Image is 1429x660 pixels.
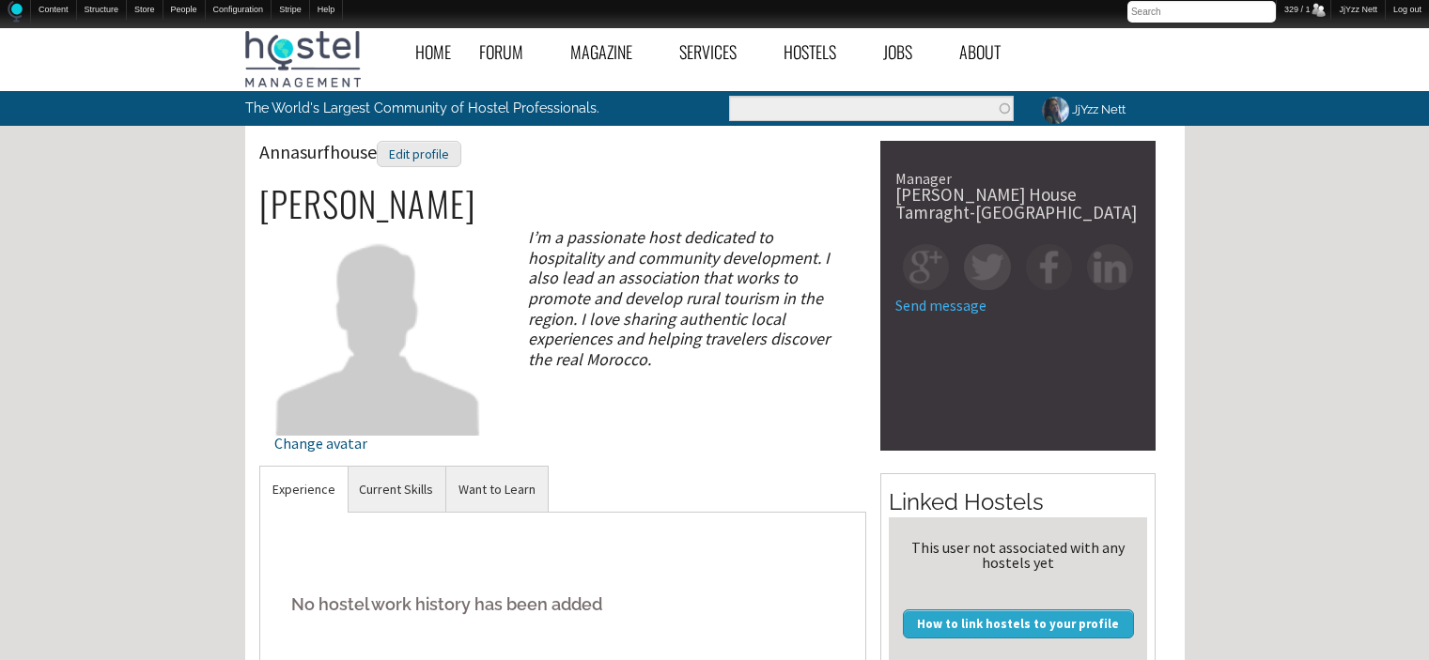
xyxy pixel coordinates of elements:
[8,1,23,23] img: Home
[1127,1,1276,23] input: Search
[903,609,1134,637] a: How to link hostels to your profile
[895,171,1141,186] div: Manager
[903,244,949,290] img: gp-square.png
[274,436,482,451] div: Change avatar
[1039,94,1072,127] img: JjYzz Nett's picture
[945,31,1033,73] a: About
[895,186,1141,222] div: [PERSON_NAME] House Tamraght-[GEOGRAPHIC_DATA]
[964,244,1010,290] img: tw-square.png
[259,140,461,163] span: Annasurfhouse
[556,31,665,73] a: Magazine
[274,227,482,435] img: Annasurfhouse's picture
[377,141,461,168] div: Edit profile
[446,467,548,513] a: Want to Learn
[274,576,852,633] h5: No hostel work history has been added
[274,320,482,451] a: Change avatar
[1028,91,1137,128] a: JjYzz Nett
[896,540,1140,570] div: This user not associated with any hostels yet
[259,184,867,223] h2: [PERSON_NAME]
[347,467,445,513] a: Current Skills
[401,31,465,73] a: Home
[869,31,945,73] a: Jobs
[895,296,986,315] a: Send message
[465,31,556,73] a: Forum
[769,31,869,73] a: Hostels
[665,31,769,73] a: Services
[512,227,866,369] div: I’m a passionate host dedicated to hospitality and community development. I also lead an associat...
[377,140,461,163] a: Edit profile
[245,91,637,125] p: The World's Largest Community of Hostel Professionals.
[729,96,1014,121] input: Enter the terms you wish to search for.
[1026,244,1072,290] img: fb-square.png
[245,31,361,87] img: Hostel Management Home
[889,486,1147,518] h2: Linked Hostels
[1087,244,1133,290] img: in-square.png
[260,467,348,513] a: Experience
